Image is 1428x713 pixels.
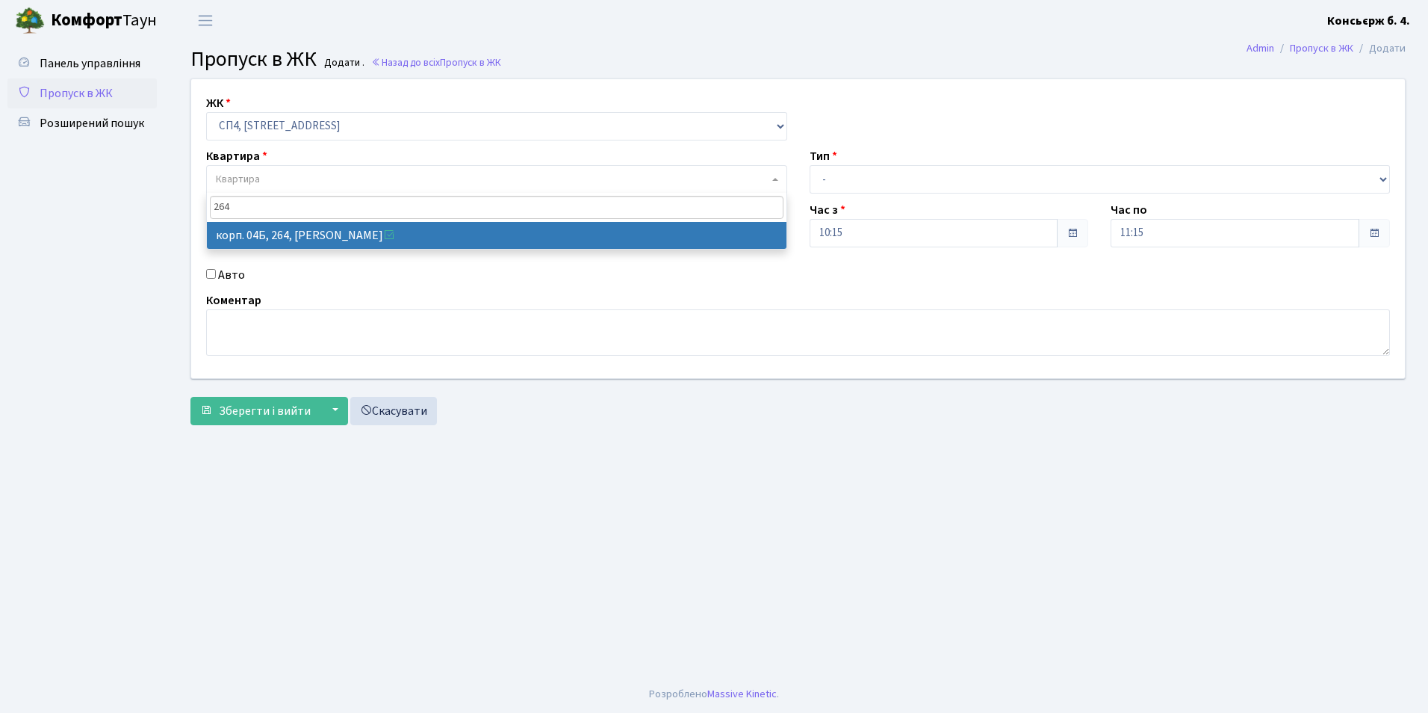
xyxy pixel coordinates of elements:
span: Пропуск в ЖК [40,85,113,102]
b: Консьєрж б. 4. [1327,13,1410,29]
label: Авто [218,266,245,284]
a: Admin [1247,40,1274,56]
label: Час по [1111,201,1147,219]
li: Додати [1353,40,1406,57]
b: Комфорт [51,8,122,32]
span: Зберегти і вийти [219,403,311,419]
small: Додати . [321,57,364,70]
span: Панель управління [40,55,140,72]
a: Скасувати [350,397,437,425]
a: Розширений пошук [7,108,157,138]
nav: breadcrumb [1224,33,1428,64]
a: Пропуск в ЖК [1290,40,1353,56]
span: Пропуск в ЖК [440,55,501,70]
div: Розроблено . [649,686,779,703]
label: Коментар [206,291,261,309]
span: Розширений пошук [40,115,144,132]
a: Консьєрж б. 4. [1327,12,1410,30]
label: Тип [810,147,837,165]
span: Таун [51,8,157,34]
label: ЖК [206,94,231,112]
label: Час з [810,201,845,219]
button: Зберегти і вийти [190,397,320,425]
li: корп. 04Б, 264, [PERSON_NAME] [207,222,786,249]
a: Massive Kinetic [707,686,777,702]
a: Пропуск в ЖК [7,78,157,108]
img: logo.png [15,6,45,36]
span: Квартира [216,172,260,187]
span: Пропуск в ЖК [190,44,317,74]
a: Панель управління [7,49,157,78]
label: Квартира [206,147,267,165]
button: Переключити навігацію [187,8,224,33]
a: Назад до всіхПропуск в ЖК [371,55,501,70]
